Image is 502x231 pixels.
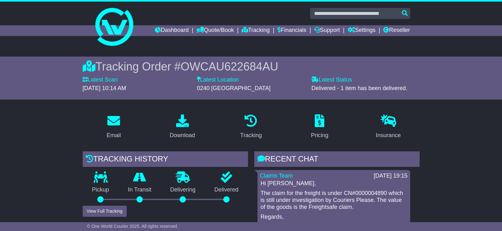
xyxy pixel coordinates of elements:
[277,25,306,36] a: Financials
[261,190,407,210] p: The claim for the freight is under CN#0000004890 which is still under investigation by Couriers P...
[261,180,407,187] p: Hi [PERSON_NAME],
[106,131,121,140] div: Email
[83,206,127,217] button: View Full Tracking
[311,76,352,83] label: Latest Status
[155,25,189,36] a: Dashboard
[242,25,270,36] a: Tracking
[314,25,340,36] a: Support
[197,85,270,91] span: 0240 [GEOGRAPHIC_DATA]
[376,131,401,140] div: Insurance
[102,112,125,142] a: Email
[166,112,199,142] a: Download
[196,25,234,36] a: Quote/Book
[83,76,118,83] label: Latest Scan
[254,151,420,168] div: RECENT CHAT
[87,224,178,229] span: © One World Courier 2025. All rights reserved.
[236,112,266,142] a: Tracking
[181,60,278,73] span: OWCAU622684AU
[311,85,407,91] span: Delivered - 1 item has been delivered.
[260,173,293,179] a: Claims Team
[170,131,195,140] div: Download
[383,25,410,36] a: Reseller
[118,186,161,193] p: In Transit
[311,131,328,140] div: Pricing
[372,112,405,142] a: Insurance
[348,25,376,36] a: Settings
[307,112,333,142] a: Pricing
[83,60,420,73] div: Tracking Order #
[83,85,126,91] span: [DATE] 10:14 AM
[205,186,248,193] p: Delivered
[261,214,407,221] p: Regards,
[83,186,119,193] p: Pickup
[374,173,408,179] div: [DATE] 19:15
[161,186,205,193] p: Delivering
[83,151,248,168] div: Tracking history
[240,131,262,140] div: Tracking
[197,76,239,83] label: Latest Location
